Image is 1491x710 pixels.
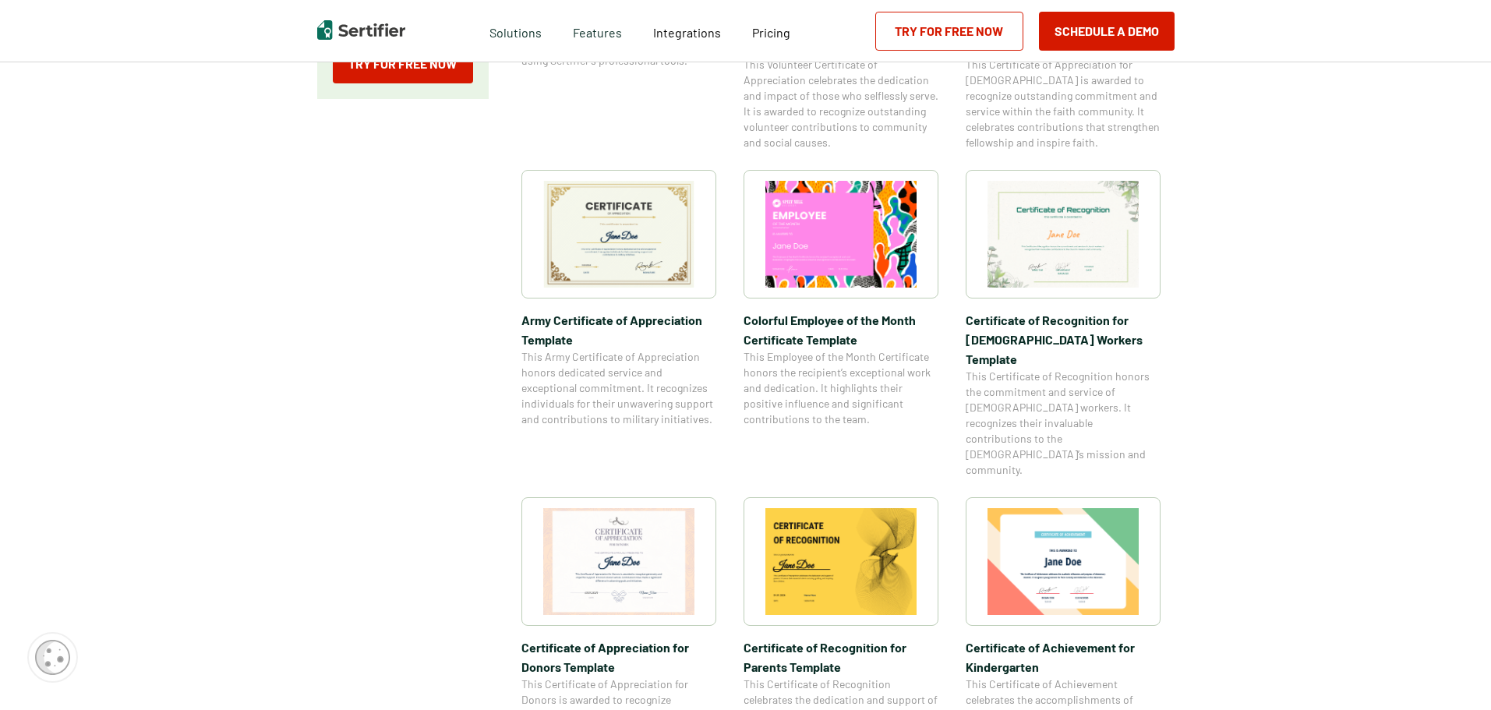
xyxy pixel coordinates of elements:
a: Try for Free Now [875,12,1023,51]
span: Certificate of Appreciation for Donors​ Template [521,638,716,676]
span: Certificate of Recognition for Parents Template [744,638,938,676]
span: Pricing [752,25,790,40]
span: This Army Certificate of Appreciation honors dedicated service and exceptional commitment. It rec... [521,349,716,427]
img: Certificate of Appreciation for Donors​ Template [543,508,694,615]
a: Colorful Employee of the Month Certificate TemplateColorful Employee of the Month Certificate Tem... [744,170,938,478]
span: This Employee of the Month Certificate honors the recipient’s exceptional work and dedication. It... [744,349,938,427]
span: Certificate of Recognition for [DEMOGRAPHIC_DATA] Workers Template [966,310,1161,369]
img: Colorful Employee of the Month Certificate Template [765,181,917,288]
a: Pricing [752,21,790,41]
img: Sertifier | Digital Credentialing Platform [317,20,405,40]
a: Try for Free Now [333,44,473,83]
a: Certificate of Recognition for Church Workers TemplateCertificate of Recognition for [DEMOGRAPHIC... [966,170,1161,478]
button: Schedule a Demo [1039,12,1175,51]
img: Cookie Popup Icon [35,640,70,675]
span: Features [573,21,622,41]
span: Certificate of Achievement for Kindergarten [966,638,1161,676]
a: Army Certificate of Appreciation​ TemplateArmy Certificate of Appreciation​ TemplateThis Army Cer... [521,170,716,478]
iframe: Chat Widget [1413,635,1491,710]
span: Army Certificate of Appreciation​ Template [521,310,716,349]
span: Solutions [489,21,542,41]
span: Integrations [653,25,721,40]
span: This Volunteer Certificate of Appreciation celebrates the dedication and impact of those who self... [744,57,938,150]
span: Colorful Employee of the Month Certificate Template [744,310,938,349]
a: Integrations [653,21,721,41]
img: Army Certificate of Appreciation​ Template [543,181,694,288]
span: This Certificate of Recognition honors the commitment and service of [DEMOGRAPHIC_DATA] workers. ... [966,369,1161,478]
img: Certificate of Recognition for Parents Template [765,508,917,615]
img: Certificate of Achievement for Kindergarten [988,508,1139,615]
span: This Certificate of Appreciation for [DEMOGRAPHIC_DATA] is awarded to recognize outstanding commi... [966,57,1161,150]
img: Certificate of Recognition for Church Workers Template [988,181,1139,288]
